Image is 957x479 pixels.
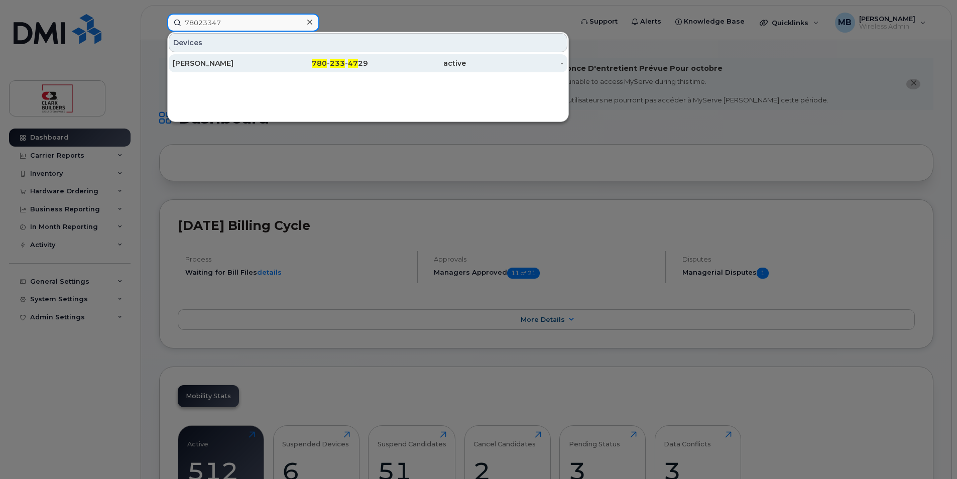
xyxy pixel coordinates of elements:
[348,59,358,68] span: 47
[169,33,567,52] div: Devices
[913,435,949,471] iframe: Messenger Launcher
[330,59,345,68] span: 233
[466,58,564,68] div: -
[169,54,567,72] a: [PERSON_NAME]780-233-4729active-
[271,58,369,68] div: - - 29
[173,58,271,68] div: [PERSON_NAME]
[368,58,466,68] div: active
[312,59,327,68] span: 780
